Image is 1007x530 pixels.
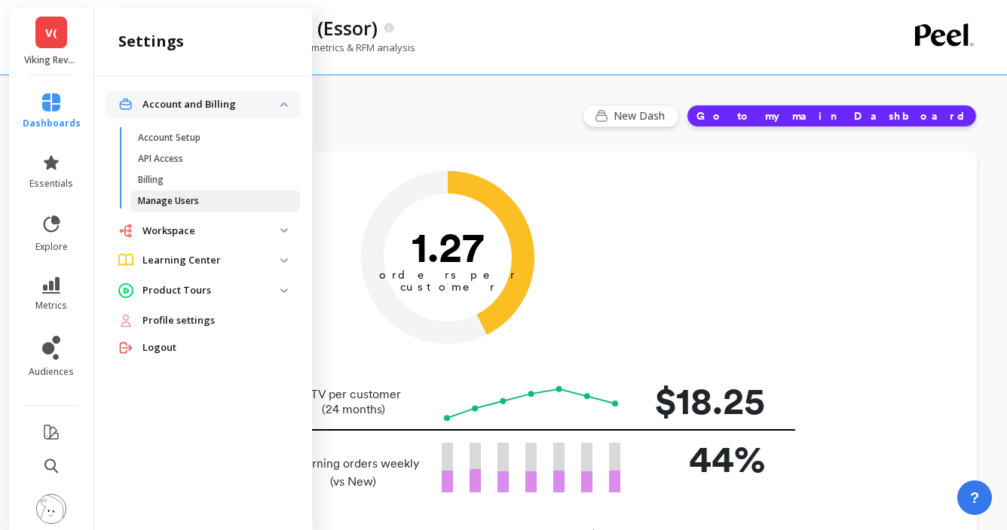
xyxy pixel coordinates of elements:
span: metrics [35,300,67,312]
img: navigation item icon [118,97,133,111]
p: Workspace [142,224,280,239]
span: New Dash [614,108,669,123]
p: Billing [138,174,164,186]
button: New Dash [583,105,679,127]
img: down caret icon [280,102,288,107]
p: Manage Users [138,195,199,207]
img: profile picture [36,494,66,524]
p: Account Setup [138,132,200,144]
p: API Access [138,153,183,165]
tspan: customer [400,280,496,294]
p: 44% [644,431,765,487]
p: Returning orders weekly (vs New) [283,455,424,491]
img: navigation item icon [118,340,133,355]
span: audiences [29,366,74,378]
img: navigation item icon [118,283,133,298]
span: Profile settings [142,313,215,328]
img: navigation item icon [118,224,133,238]
span: ? [970,487,979,508]
span: essentials [29,178,73,190]
p: LTV per customer (24 months) [283,387,424,417]
span: V( [45,24,57,41]
tspan: orders per [379,268,516,282]
button: ? [957,480,992,515]
text: 1.27 [412,222,484,272]
p: Viking Revolution (Essor) [24,54,79,66]
p: Product Tours [142,283,280,298]
button: Go to my main Dashboard [687,105,977,127]
p: Learning Center [142,253,280,268]
img: down caret icon [280,288,288,293]
a: Profile settings [142,313,288,328]
img: down caret icon [280,258,288,263]
h2: settings [118,31,184,52]
img: navigation item icon [118,313,133,328]
img: down caret icon [280,228,288,233]
img: navigation item icon [118,254,133,267]
span: Logout [142,340,176,355]
span: explore [35,241,68,253]
p: Account and Billing [142,97,280,112]
span: dashboards [23,117,81,129]
p: $18.25 [644,373,765,429]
